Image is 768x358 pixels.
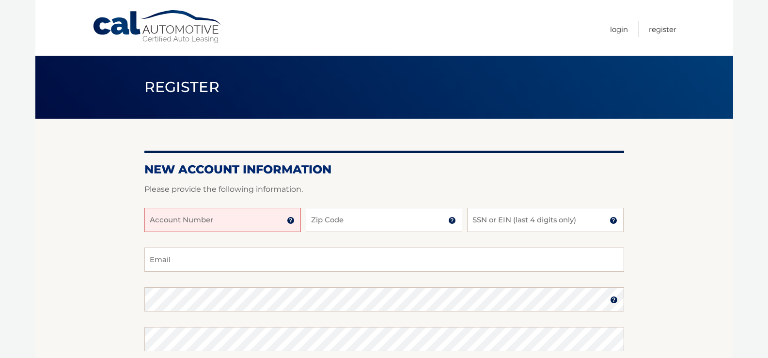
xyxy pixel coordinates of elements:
[467,208,624,232] input: SSN or EIN (last 4 digits only)
[144,183,624,196] p: Please provide the following information.
[144,248,624,272] input: Email
[649,21,676,37] a: Register
[287,217,295,224] img: tooltip.svg
[610,296,618,304] img: tooltip.svg
[92,10,223,44] a: Cal Automotive
[144,162,624,177] h2: New Account Information
[306,208,462,232] input: Zip Code
[610,21,628,37] a: Login
[448,217,456,224] img: tooltip.svg
[144,208,301,232] input: Account Number
[610,217,617,224] img: tooltip.svg
[144,78,220,96] span: Register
